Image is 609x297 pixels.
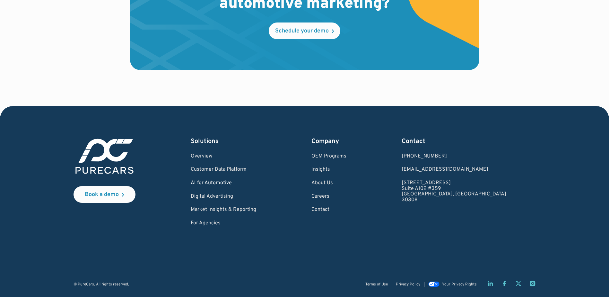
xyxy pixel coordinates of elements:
[501,280,508,287] a: Facebook page
[402,167,506,173] a: Email us
[311,154,346,159] a: OEM Programs
[365,283,388,287] a: Terms of Use
[529,280,536,287] a: Instagram page
[311,137,346,146] div: Company
[442,283,477,287] div: Your Privacy Rights
[311,180,346,186] a: About Us
[275,28,329,34] div: Schedule your demo
[487,280,493,287] a: LinkedIn page
[191,221,256,226] a: For Agencies
[74,186,135,203] a: Book a demo
[191,137,256,146] div: Solutions
[402,154,506,159] div: [PHONE_NUMBER]
[402,137,506,146] div: Contact
[396,283,420,287] a: Privacy Policy
[85,192,119,198] div: Book a demo
[191,207,256,213] a: Market Insights & Reporting
[74,283,129,287] div: © PureCars. All rights reserved.
[74,137,135,176] img: purecars logo
[311,194,346,200] a: Careers
[191,180,256,186] a: AI for Automotive
[402,180,506,203] a: [STREET_ADDRESS]Suite A102 #359[GEOGRAPHIC_DATA], [GEOGRAPHIC_DATA]30308
[191,167,256,173] a: Customer Data Platform
[515,280,522,287] a: Twitter X page
[311,207,346,213] a: Contact
[191,154,256,159] a: Overview
[191,194,256,200] a: Digital Advertising
[428,282,476,287] a: Your Privacy Rights
[311,167,346,173] a: Insights
[269,22,340,39] a: Schedule your demo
